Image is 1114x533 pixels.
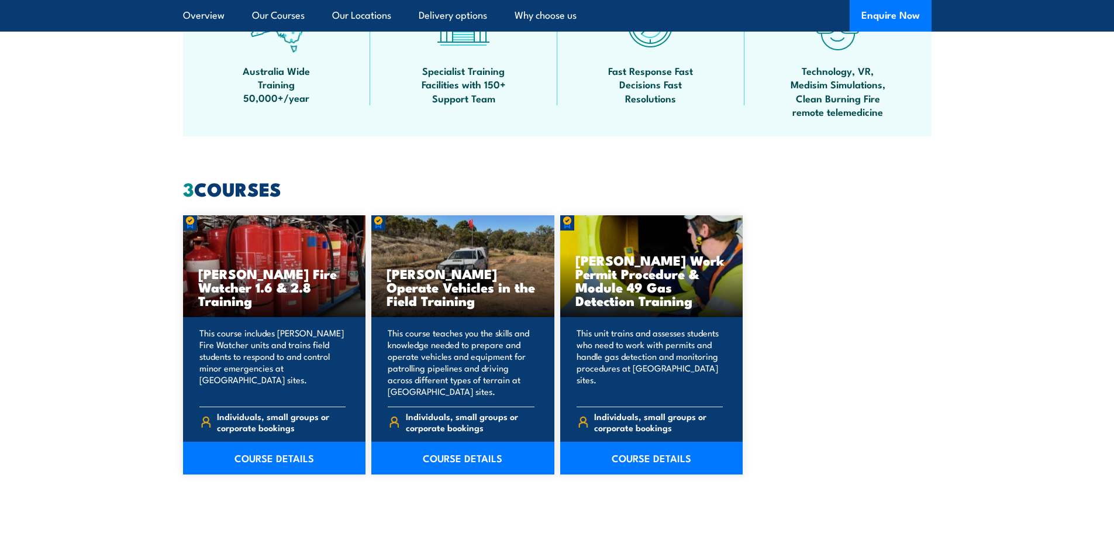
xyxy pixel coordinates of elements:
h3: [PERSON_NAME] Operate Vehicles in the Field Training [387,267,539,307]
p: This course includes [PERSON_NAME] Fire Watcher units and trains field students to respond to and... [199,327,346,397]
span: Individuals, small groups or corporate bookings [406,411,534,433]
span: Individuals, small groups or corporate bookings [217,411,346,433]
a: COURSE DETAILS [371,442,554,474]
p: This unit trains and assesses students who need to work with permits and handle gas detection and... [577,327,723,397]
h3: [PERSON_NAME] Fire Watcher 1.6 & 2.8 Training [198,267,351,307]
span: Technology, VR, Medisim Simulations, Clean Burning Fire remote telemedicine [785,64,891,119]
p: This course teaches you the skills and knowledge needed to prepare and operate vehicles and equip... [388,327,534,397]
h3: [PERSON_NAME] Work Permit Procedure & Module 49 Gas Detection Training [575,253,728,307]
a: COURSE DETAILS [560,442,743,474]
a: COURSE DETAILS [183,442,366,474]
span: Fast Response Fast Decisions Fast Resolutions [598,64,703,105]
h2: COURSES [183,180,932,197]
span: Individuals, small groups or corporate bookings [594,411,723,433]
span: Australia Wide Training 50,000+/year [224,64,329,105]
strong: 3 [183,174,194,203]
span: Specialist Training Facilities with 150+ Support Team [411,64,516,105]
